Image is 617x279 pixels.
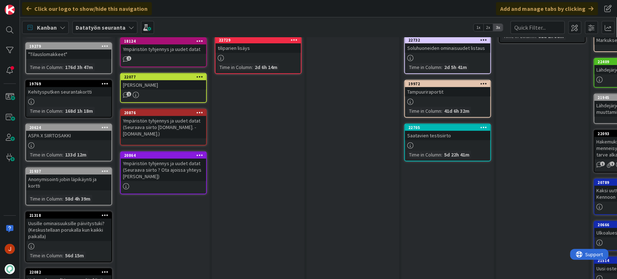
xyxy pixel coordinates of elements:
div: 58d 4h 39m [63,195,92,203]
img: Visit kanbanzone.com [5,5,15,15]
div: tiliparien lisäys [216,43,301,53]
div: Time in Column [407,63,441,71]
div: Time in Column [28,195,62,203]
a: 22732Soluhuoneiden ominaisuudet listausTime in Column:2d 5h 41m [404,36,491,74]
div: 22077 [121,74,206,80]
div: 41d 6h 32m [442,107,471,115]
div: 21937 [26,168,111,175]
div: 20864Ympäristön tyhjennys ja uudet datat (Seuraava siirto ? Ota ajoissa yhteys [PERSON_NAME]) [121,152,206,181]
span: : [62,252,63,259]
span: : [441,63,442,71]
div: 176d 3h 47m [63,63,95,71]
span: : [62,63,63,71]
div: 20624 [29,125,111,130]
div: Uusille ominaisuuksille päivitystuki? (Keskustellaan porukalla kun kaikki paikalla) [26,219,111,241]
a: 22077[PERSON_NAME] [120,73,207,103]
div: 20624 [26,124,111,131]
div: 2d 5h 41m [442,63,469,71]
div: 2d 6h 14m [253,63,279,71]
div: Click our logo to show/hide this navigation [22,2,152,15]
div: Time in Column [28,63,62,71]
div: 19769 [26,81,111,87]
div: 22705Saatavien testisiirto [405,124,490,140]
div: 19972 [405,81,490,87]
div: 22732 [405,37,490,43]
span: : [62,195,63,203]
div: 21318 [29,213,111,218]
a: 19279"Tilauslomakkeet"Time in Column:176d 3h 47m [25,42,112,74]
a: 20864Ympäristön tyhjennys ja uudet datat (Seuraava siirto ? Ota ajoissa yhteys [PERSON_NAME]) [120,151,207,194]
span: : [62,151,63,159]
span: : [441,151,442,159]
div: 18124Ympäristön tyhjennys ja uudet datat [121,38,206,54]
div: 5d 22h 41m [442,151,471,159]
div: 19769Kehitysputken seurantakortti [26,81,111,96]
div: Time in Column [407,107,441,115]
div: 18124 [121,38,206,44]
div: 20876 [121,110,206,116]
div: Time in Column [28,252,62,259]
div: 21937 [29,169,111,174]
div: 20864 [124,153,206,158]
a: 21318Uusille ominaisuuksille päivitystuki? (Keskustellaan porukalla kun kaikki paikalla)Time in C... [25,211,112,262]
div: 168d 1h 18m [63,107,95,115]
div: Ympäristön tyhjennys ja uudet datat [121,44,206,54]
div: 19769 [29,81,111,86]
div: 22082 [29,270,111,275]
span: : [441,107,442,115]
div: Tampuuriraportit [405,87,490,96]
span: Kanban [37,23,57,32]
div: Add and manage tabs by clicking [496,2,598,15]
span: 1 [127,92,131,96]
a: 22729tiliparien lisäysTime in Column:2d 6h 14m [215,36,302,74]
span: : [252,63,253,71]
div: Time in Column [28,151,62,159]
div: 19972Tampuuriraportit [405,81,490,96]
div: 21318 [26,212,111,219]
div: Time in Column [218,63,252,71]
div: Ympäristön tyhjennys ja uudet datat (Seuraava siirto ? Ota ajoissa yhteys [PERSON_NAME]) [121,159,206,181]
div: 20876 [124,110,206,115]
div: Kehitysputken seurantakortti [26,87,111,96]
div: 22077[PERSON_NAME] [121,74,206,90]
div: 21318Uusille ominaisuuksille päivitystuki? (Keskustellaan porukalla kun kaikki paikalla) [26,212,111,241]
div: Time in Column [28,107,62,115]
span: 1 [127,56,131,61]
div: 22077 [124,74,206,80]
div: 22729tiliparien lisäys [216,37,301,53]
a: 20624ASPA X SIIRTOSAKKITime in Column:133d 12m [25,124,112,162]
a: 18124Ympäristön tyhjennys ja uudet datat [120,37,207,67]
div: Ympäristön tyhjennys ja uudet datat (Seuraava siirto [DOMAIN_NAME]. - [DOMAIN_NAME].) [121,116,206,138]
div: Anonymisointi jobin läpikäynti ja kortti [26,175,111,190]
div: 22082 [26,269,111,275]
div: 19972 [408,81,490,86]
div: Time in Column [407,151,441,159]
div: 22729 [219,38,301,43]
div: 22705 [405,124,490,131]
a: 21937Anonymisointi jobin läpikäynti ja korttiTime in Column:58d 4h 39m [25,167,112,206]
img: avatar [5,264,15,274]
div: ASPA X SIIRTOSAKKI [26,131,111,140]
div: 22732Soluhuoneiden ominaisuudet listaus [405,37,490,53]
input: Quick Filter... [511,21,565,34]
span: 3x [493,24,503,31]
div: 22729 [216,37,301,43]
div: 22732 [408,38,490,43]
span: 1x [474,24,484,31]
img: JM [5,244,15,254]
div: 18124 [124,39,206,44]
div: "Tilauslomakkeet" [26,50,111,59]
div: 22705 [408,125,490,130]
div: 20876Ympäristön tyhjennys ja uudet datat (Seuraava siirto [DOMAIN_NAME]. - [DOMAIN_NAME].) [121,110,206,138]
div: Soluhuoneiden ominaisuudet listaus [405,43,490,53]
div: 20864 [121,152,206,159]
a: 19769Kehitysputken seurantakorttiTime in Column:168d 1h 18m [25,80,112,118]
span: : [62,107,63,115]
span: 1 [610,162,615,166]
a: 19972TampuuriraportitTime in Column:41d 6h 32m [404,80,491,118]
span: 2x [484,24,493,31]
div: 19279 [26,43,111,50]
span: 1 [600,162,605,166]
div: 20624ASPA X SIIRTOSAKKI [26,124,111,140]
a: 22705Saatavien testisiirtoTime in Column:5d 22h 41m [404,124,491,162]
